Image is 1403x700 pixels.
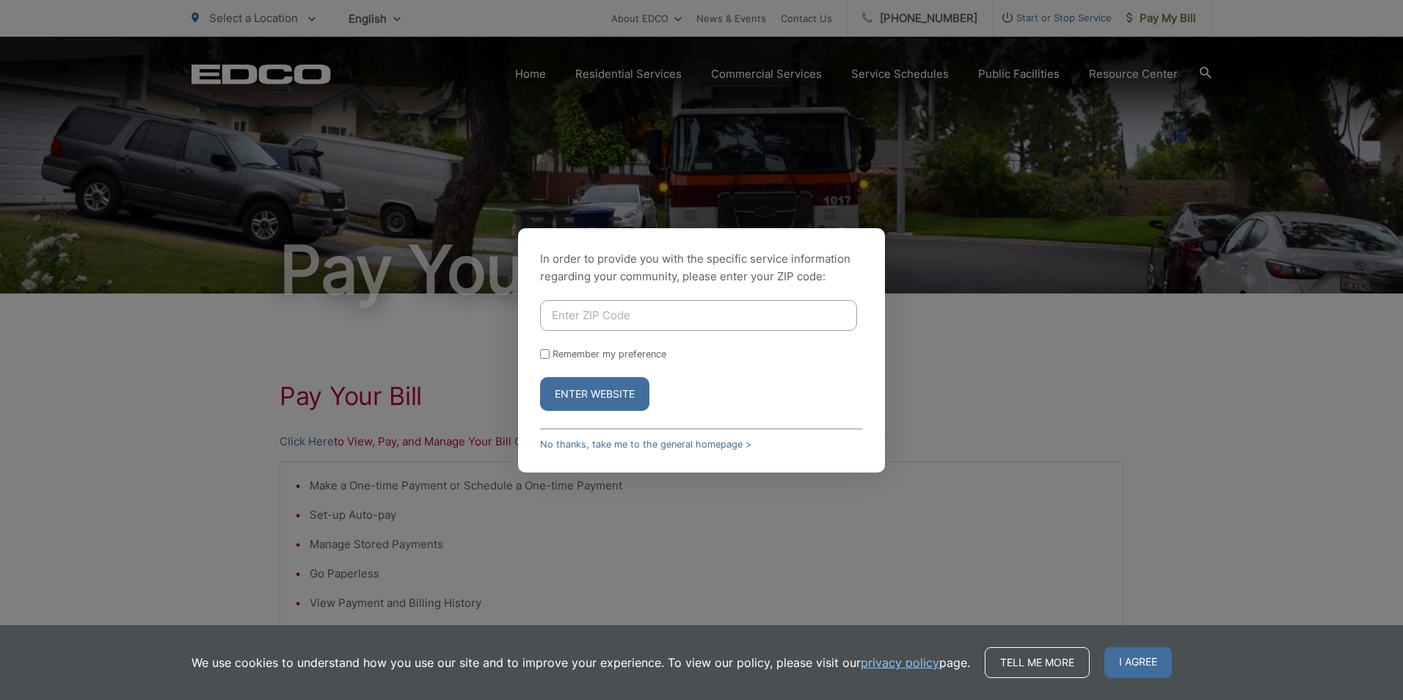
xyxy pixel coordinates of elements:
[1104,647,1172,678] span: I agree
[985,647,1090,678] a: Tell me more
[540,250,863,285] p: In order to provide you with the specific service information regarding your community, please en...
[540,439,751,450] a: No thanks, take me to the general homepage >
[540,300,857,331] input: Enter ZIP Code
[553,349,666,360] label: Remember my preference
[192,654,970,671] p: We use cookies to understand how you use our site and to improve your experience. To view our pol...
[540,377,649,411] button: Enter Website
[861,654,939,671] a: privacy policy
